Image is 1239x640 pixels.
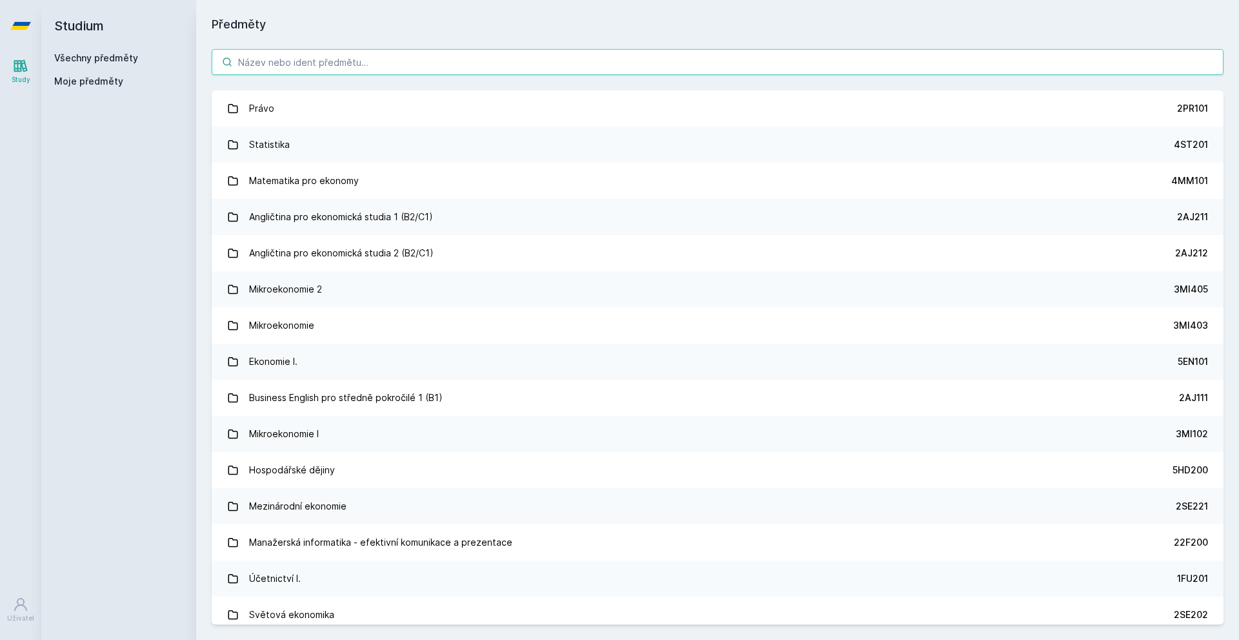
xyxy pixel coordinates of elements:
[1174,608,1208,621] div: 2SE202
[212,199,1224,235] a: Angličtina pro ekonomická studia 1 (B2/C1) 2AJ211
[212,416,1224,452] a: Mikroekonomie I 3MI102
[212,49,1224,75] input: Název nebo ident předmětu…
[3,590,39,630] a: Uživatel
[249,421,319,447] div: Mikroekonomie I
[212,380,1224,416] a: Business English pro středně pokročilé 1 (B1) 2AJ111
[212,524,1224,561] a: Manažerská informatika - efektivní komunikace a prezentace 22F200
[212,163,1224,199] a: Matematika pro ekonomy 4MM101
[249,385,443,411] div: Business English pro středně pokročilé 1 (B1)
[212,488,1224,524] a: Mezinárodní ekonomie 2SE221
[1174,283,1208,296] div: 3MI405
[249,349,297,375] div: Ekonomie I.
[212,307,1224,344] a: Mikroekonomie 3MI403
[249,168,359,194] div: Matematika pro ekonomy
[212,127,1224,163] a: Statistika 4ST201
[7,614,34,623] div: Uživatel
[249,313,314,338] div: Mikroekonomie
[249,566,301,592] div: Účetnictví I.
[1176,428,1208,440] div: 3MI102
[1174,138,1208,151] div: 4ST201
[249,457,335,483] div: Hospodářské dějiny
[212,271,1224,307] a: Mikroekonomie 2 3MI405
[1177,211,1208,223] div: 2AJ211
[1177,102,1208,115] div: 2PR101
[1173,319,1208,332] div: 3MI403
[249,530,512,555] div: Manažerská informatika - efektivní komunikace a prezentace
[212,90,1224,127] a: Právo 2PR101
[1179,391,1208,404] div: 2AJ111
[12,75,30,85] div: Study
[1178,355,1208,368] div: 5EN101
[54,52,138,63] a: Všechny předměty
[212,452,1224,488] a: Hospodářské dějiny 5HD200
[249,602,334,628] div: Světová ekonomika
[249,493,347,519] div: Mezinárodní ekonomie
[212,344,1224,380] a: Ekonomie I. 5EN101
[1176,500,1208,513] div: 2SE221
[212,235,1224,271] a: Angličtina pro ekonomická studia 2 (B2/C1) 2AJ212
[249,96,274,121] div: Právo
[1174,536,1208,549] div: 22F200
[212,15,1224,34] h1: Předměty
[249,132,290,158] div: Statistika
[1171,174,1208,187] div: 4MM101
[1173,464,1208,477] div: 5HD200
[249,276,322,302] div: Mikroekonomie 2
[249,204,433,230] div: Angličtina pro ekonomická studia 1 (B2/C1)
[249,240,434,266] div: Angličtina pro ekonomická studia 2 (B2/C1)
[212,561,1224,597] a: Účetnictví I. 1FU201
[3,52,39,91] a: Study
[1175,247,1208,260] div: 2AJ212
[1177,572,1208,585] div: 1FU201
[54,75,123,88] span: Moje předměty
[212,597,1224,633] a: Světová ekonomika 2SE202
